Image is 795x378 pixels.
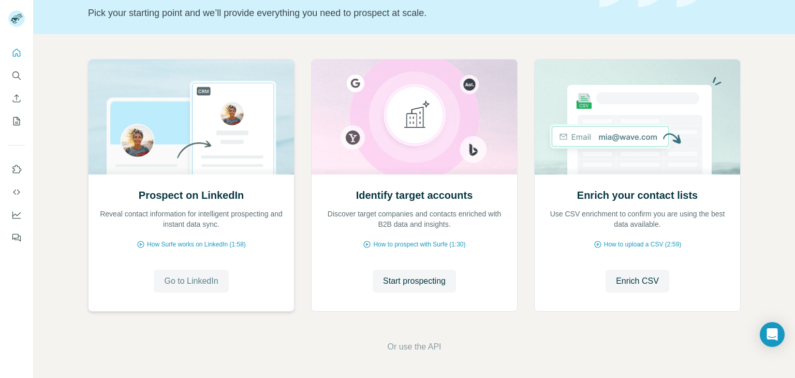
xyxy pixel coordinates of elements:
span: How Surfe works on LinkedIn (1:58) [147,240,246,249]
button: Use Surfe on LinkedIn [8,160,25,179]
div: Open Intercom Messenger [760,322,785,347]
p: Use CSV enrichment to confirm you are using the best data available. [545,209,730,229]
button: My lists [8,112,25,130]
h2: Enrich your contact lists [577,188,698,202]
button: Use Surfe API [8,183,25,201]
p: Discover target companies and contacts enriched with B2B data and insights. [322,209,507,229]
span: Go to LinkedIn [164,275,218,287]
span: How to prospect with Surfe (1:30) [373,240,465,249]
h2: Prospect on LinkedIn [139,188,244,202]
button: Enrich CSV [606,270,669,293]
button: Search [8,66,25,85]
button: Start prospecting [373,270,456,293]
span: How to upload a CSV (2:59) [604,240,681,249]
button: Dashboard [8,206,25,224]
span: Enrich CSV [616,275,659,287]
p: Reveal contact information for intelligent prospecting and instant data sync. [99,209,284,229]
button: Feedback [8,228,25,247]
button: Enrich CSV [8,89,25,108]
button: Go to LinkedIn [154,270,228,293]
img: Prospect on LinkedIn [88,60,295,175]
button: Quick start [8,43,25,62]
p: Pick your starting point and we’ll provide everything you need to prospect at scale. [88,6,587,20]
img: Identify target accounts [311,60,518,175]
img: Enrich your contact lists [534,60,741,175]
button: Or use the API [387,341,441,353]
span: Start prospecting [383,275,446,287]
h2: Identify target accounts [356,188,473,202]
